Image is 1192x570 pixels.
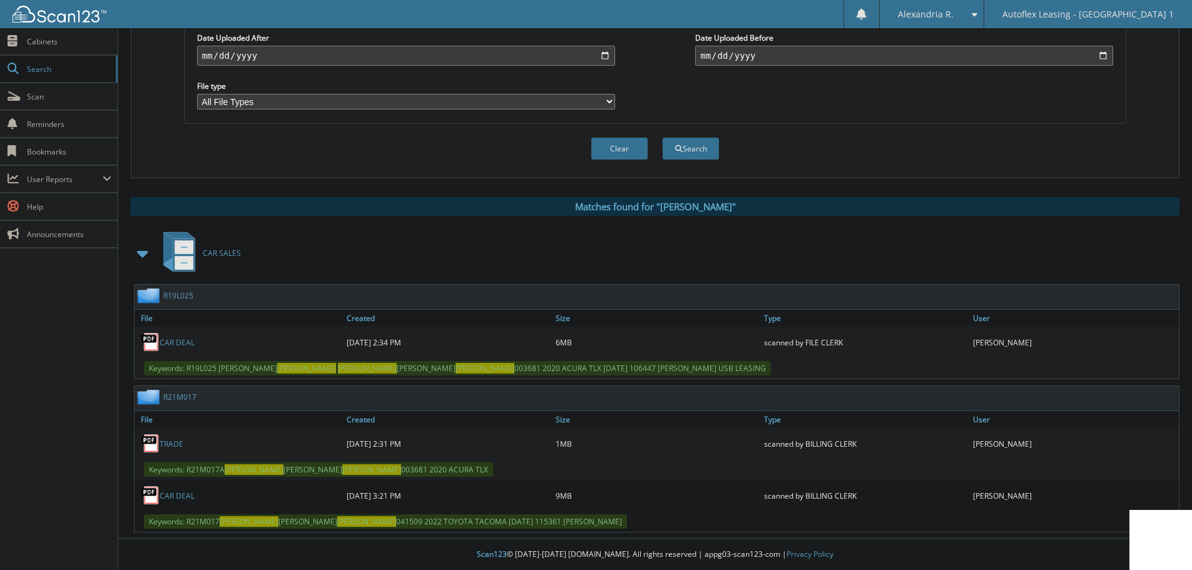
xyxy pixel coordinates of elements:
[203,248,241,258] span: CAR SALES
[695,33,1113,43] label: Date Uploaded Before
[141,434,160,453] img: PDF.png
[144,361,771,375] span: Keywords: R19L025 [PERSON_NAME] [PERSON_NAME] 003681 2020 ACURA TLX [DATE] 106447 [PERSON_NAME] U...
[277,363,336,374] span: [PERSON_NAME]
[761,330,970,355] div: scanned by FILE CLERK
[344,483,553,508] div: [DATE] 3:21 PM
[970,411,1179,428] a: User
[344,431,553,456] div: [DATE] 2:31 PM
[13,6,106,23] img: scan123-logo-white.svg
[970,483,1179,508] div: [PERSON_NAME]
[197,46,615,66] input: start
[197,33,615,43] label: Date Uploaded After
[761,310,970,327] a: Type
[135,310,344,327] a: File
[553,330,762,355] div: 6MB
[591,138,648,160] button: Clear
[27,146,111,157] span: Bookmarks
[160,491,195,501] a: CAR DEAL
[220,516,278,527] span: [PERSON_NAME]
[131,197,1179,216] div: Matches found for "[PERSON_NAME]"
[553,483,762,508] div: 9MB
[27,229,111,240] span: Announcements
[137,288,163,303] img: folder2.png
[141,333,160,352] img: PDF.png
[553,310,762,327] a: Size
[970,330,1179,355] div: [PERSON_NAME]
[456,363,514,374] span: [PERSON_NAME]
[27,174,103,185] span: User Reports
[970,431,1179,456] div: [PERSON_NAME]
[787,549,833,559] a: Privacy Policy
[344,411,553,428] a: Created
[27,91,111,102] span: Scan
[695,46,1113,66] input: end
[553,411,762,428] a: Size
[970,310,1179,327] a: User
[1129,510,1192,570] iframe: Chat Widget
[27,36,111,47] span: Cabinets
[898,11,954,18] span: Alexandria R.
[477,549,507,559] span: Scan123
[338,363,397,374] span: [PERSON_NAME]
[163,290,193,301] a: R19L025
[344,310,553,327] a: Created
[663,138,719,160] button: Search
[156,228,241,278] a: CAR SALES
[761,431,970,456] div: scanned by BILLING CLERK
[144,514,627,529] span: Keywords: R21M017 [PERSON_NAME] 041509 2022 TOYOTA TACOMA [DATE] 115361 [PERSON_NAME]
[342,464,401,475] span: [PERSON_NAME]
[27,119,111,130] span: Reminders
[761,483,970,508] div: scanned by BILLING CLERK
[27,201,111,212] span: Help
[137,389,163,405] img: folder2.png
[197,81,615,91] label: File type
[225,464,283,475] span: [PERSON_NAME]
[135,411,344,428] a: File
[160,337,195,348] a: CAR DEAL
[160,439,183,449] a: TRADE
[118,539,1192,570] div: © [DATE]-[DATE] [DOMAIN_NAME]. All rights reserved | appg03-scan123-com |
[163,392,196,402] a: R21M017
[761,411,970,428] a: Type
[27,64,110,74] span: Search
[144,462,493,477] span: Keywords: R21M017A [PERSON_NAME] 003681 2020 ACURA TLX
[1002,11,1174,18] span: Autoflex Leasing - [GEOGRAPHIC_DATA] 1
[141,486,160,505] img: PDF.png
[344,330,553,355] div: [DATE] 2:34 PM
[337,516,396,527] span: [PERSON_NAME]
[553,431,762,456] div: 1MB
